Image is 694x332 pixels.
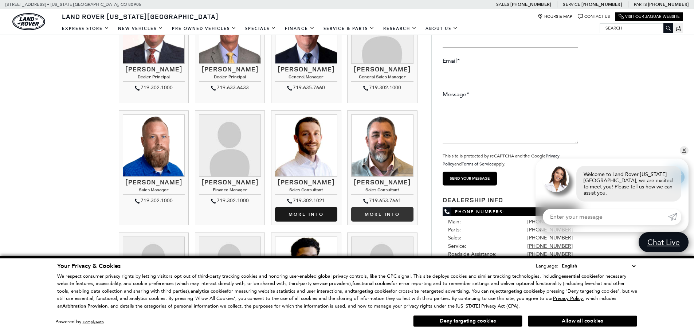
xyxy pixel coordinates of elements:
[443,57,460,65] label: Email
[281,22,319,35] a: Finance
[448,227,461,233] span: Parts:
[199,83,261,92] div: 719.633.6433
[168,22,241,35] a: Pre-Owned Vehicles
[199,196,261,205] div: 719.302.1000
[191,288,227,294] strong: analytics cookies
[462,161,494,167] a: Terms of Service
[421,22,462,35] a: About Us
[600,24,673,32] input: Search
[448,235,461,241] span: Sales:
[351,179,413,186] h3: [PERSON_NAME]
[199,179,261,186] h3: [PERSON_NAME]
[199,74,261,81] h4: Dealer Principal
[275,74,337,81] h4: General Manager
[275,196,337,205] div: 719.302.1021
[528,227,573,233] a: [PHONE_NUMBER]
[443,33,578,48] input: Last Name*
[443,207,578,216] span: Phone Numbers:
[275,187,337,194] h4: Sales Consultant
[528,251,573,257] a: [PHONE_NUMBER]
[581,1,622,7] a: [PHONE_NUMBER]
[12,13,45,30] img: Land Rover
[351,66,413,73] h3: [PERSON_NAME]
[536,263,558,268] div: Language:
[58,22,114,35] a: EXPRESS STORE
[123,83,185,92] div: 719.302.1000
[351,196,413,205] div: 719.653.7661
[543,209,668,225] input: Enter your message
[319,22,379,35] a: Service & Parts
[560,262,637,270] select: Language Select
[352,280,391,287] strong: functional cookies
[275,207,337,222] a: More Info
[353,288,391,294] strong: targeting cookies
[351,74,413,81] h4: General Sales Manager
[619,14,680,19] a: Visit Our Jaguar Website
[58,22,462,35] nav: Main Navigation
[644,237,683,247] span: Chat Live
[58,12,223,21] a: Land Rover [US_STATE][GEOGRAPHIC_DATA]
[241,22,281,35] a: Specials
[5,2,141,7] a: [STREET_ADDRESS] • [US_STATE][GEOGRAPHIC_DATA], CO 80905
[123,74,185,81] h4: Dealer Principal
[12,13,45,30] a: land-rover
[443,67,578,81] input: Email*
[538,14,572,19] a: Hours & Map
[413,315,522,327] button: Deny targeting cookies
[528,235,573,241] a: [PHONE_NUMBER]
[543,166,569,192] img: Agent profile photo
[351,207,413,222] a: More info
[379,22,421,35] a: Research
[123,66,185,73] h3: [PERSON_NAME]
[83,320,104,324] a: ComplyAuto
[563,2,580,7] span: Service
[561,273,598,280] strong: essential cookies
[275,179,337,186] h3: [PERSON_NAME]
[351,83,413,92] div: 719.302.1000
[443,153,560,167] small: This site is protected by reCAPTCHA and the Google and apply.
[275,66,337,73] h3: [PERSON_NAME]
[578,14,610,19] a: Contact Us
[199,187,261,194] h4: Finance Manager
[448,219,461,225] span: Main:
[199,66,261,73] h3: [PERSON_NAME]
[123,179,185,186] h3: [PERSON_NAME]
[443,90,469,98] label: Message
[502,288,540,294] strong: targeting cookies
[448,251,497,257] span: Roadside Assistance:
[62,12,219,21] span: Land Rover [US_STATE][GEOGRAPHIC_DATA]
[443,100,578,144] textarea: Message*
[648,1,689,7] a: [PHONE_NUMBER]
[351,187,413,194] h4: Sales Consultant
[528,316,637,327] button: Allow all cookies
[634,2,647,7] span: Parts
[62,303,107,309] strong: Arbitration Provision
[123,196,185,205] div: 719.302.1000
[57,273,637,310] p: We respect consumer privacy rights by letting visitors opt out of third-party tracking cookies an...
[443,196,578,204] h3: Dealership Info
[668,209,681,225] a: Submit
[528,243,573,249] a: [PHONE_NUMBER]
[123,187,185,194] h4: Sales Manager
[443,172,497,185] input: Send your message
[57,262,121,270] span: Your Privacy & Cookies
[448,243,466,249] span: Service:
[275,83,337,92] div: 719.635.7660
[576,166,681,202] div: Welcome to Land Rover [US_STATE][GEOGRAPHIC_DATA], we are excited to meet you! Please tell us how...
[55,320,104,324] div: Powered by
[114,22,168,35] a: New Vehicles
[528,219,573,225] a: [PHONE_NUMBER]
[496,2,509,7] span: Sales
[510,1,551,7] a: [PHONE_NUMBER]
[553,295,583,302] u: Privacy Policy
[639,232,689,252] a: Chat Live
